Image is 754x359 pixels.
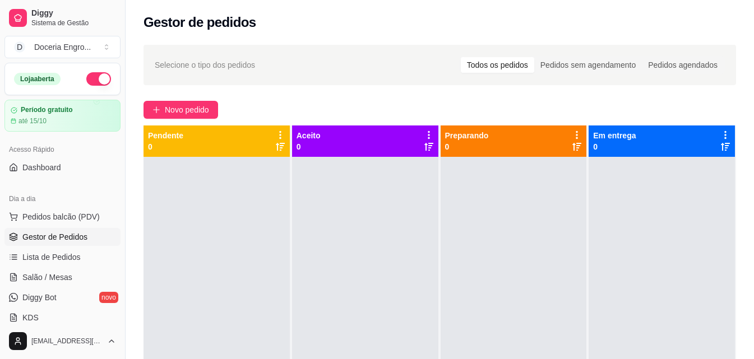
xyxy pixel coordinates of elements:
[22,162,61,173] span: Dashboard
[18,116,47,125] article: até 15/10
[461,57,534,73] div: Todos os pedidos
[4,228,121,246] a: Gestor de Pedidos
[144,101,218,119] button: Novo pedido
[165,104,209,116] span: Novo pedido
[148,141,183,152] p: 0
[297,130,321,141] p: Aceito
[4,190,121,208] div: Dia a dia
[4,288,121,306] a: Diggy Botnovo
[4,158,121,176] a: Dashboard
[34,41,91,53] div: Doceria Engro ...
[534,57,642,73] div: Pedidos sem agendamento
[642,57,724,73] div: Pedidos agendados
[4,208,121,226] button: Pedidos balcão (PDV)
[86,72,111,86] button: Alterar Status
[4,248,121,266] a: Lista de Pedidos
[22,312,39,323] span: KDS
[152,106,160,114] span: plus
[21,106,73,114] article: Período gratuito
[14,41,25,53] span: D
[445,130,489,141] p: Preparando
[14,73,61,85] div: Loja aberta
[4,100,121,132] a: Período gratuitoaté 15/10
[4,141,121,158] div: Acesso Rápido
[31,18,116,27] span: Sistema de Gestão
[155,59,255,71] span: Selecione o tipo dos pedidos
[4,268,121,286] a: Salão / Mesas
[593,141,636,152] p: 0
[31,337,103,346] span: [EMAIL_ADDRESS][DOMAIN_NAME]
[22,251,81,263] span: Lista de Pedidos
[4,328,121,355] button: [EMAIL_ADDRESS][DOMAIN_NAME]
[22,231,87,243] span: Gestor de Pedidos
[148,130,183,141] p: Pendente
[22,292,57,303] span: Diggy Bot
[31,8,116,18] span: Diggy
[22,272,72,283] span: Salão / Mesas
[4,36,121,58] button: Select a team
[22,211,100,222] span: Pedidos balcão (PDV)
[4,309,121,327] a: KDS
[593,130,636,141] p: Em entrega
[144,13,256,31] h2: Gestor de pedidos
[297,141,321,152] p: 0
[445,141,489,152] p: 0
[4,4,121,31] a: DiggySistema de Gestão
